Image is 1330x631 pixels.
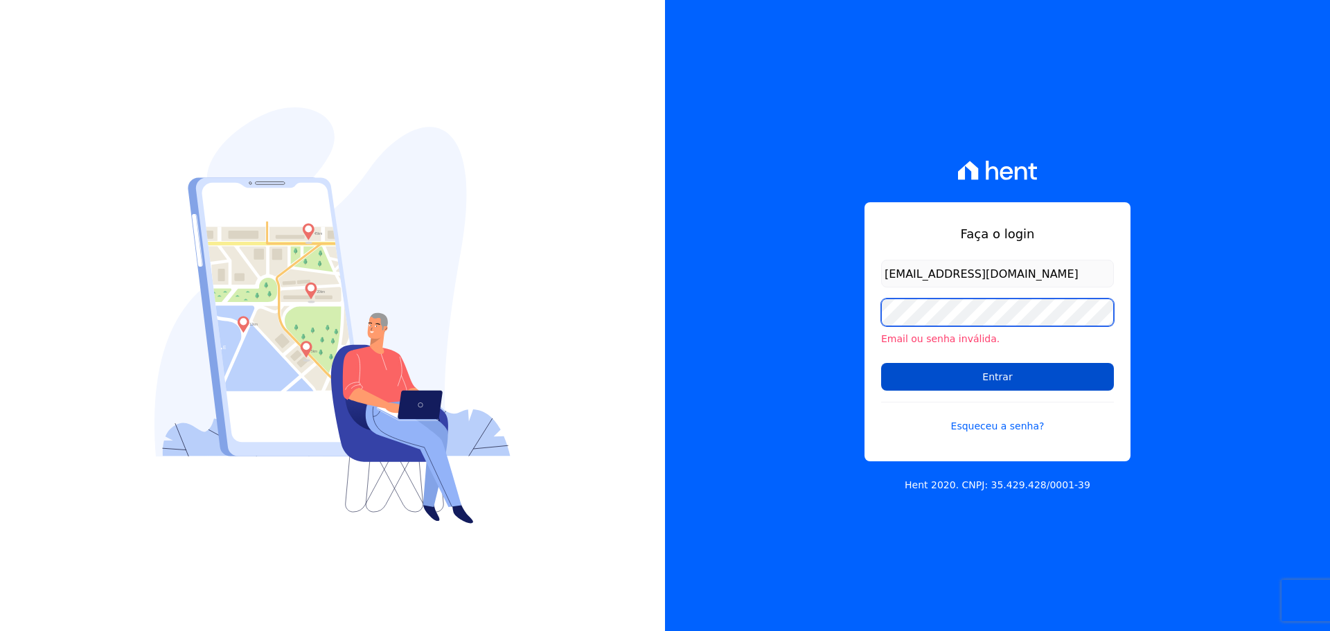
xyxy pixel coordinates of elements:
img: Login [154,107,511,524]
li: Email ou senha inválida. [881,332,1114,346]
input: Entrar [881,363,1114,391]
input: Email [881,260,1114,287]
a: Esqueceu a senha? [881,402,1114,434]
p: Hent 2020. CNPJ: 35.429.428/0001-39 [905,478,1090,492]
h1: Faça o login [881,224,1114,243]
